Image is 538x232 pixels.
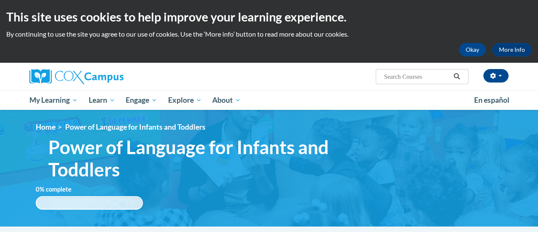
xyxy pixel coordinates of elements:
a: My Learning [24,91,83,110]
button: Account Settings [483,69,509,83]
span: En español [474,96,509,104]
img: Cox Campus [29,69,124,84]
span: Engage [126,95,157,105]
button: Search [451,72,463,82]
h2: This site uses cookies to help improve your learning experience. [6,8,532,25]
a: Engage [120,91,163,110]
button: Okay [459,43,486,56]
a: En español [469,91,515,109]
a: Explore [163,91,207,110]
a: Home [36,123,55,131]
span: Explore [168,95,202,105]
span: About [212,95,241,105]
input: Search Courses [383,72,451,82]
a: More Info [492,43,532,56]
a: Cox Campus [29,69,181,84]
label: % complete [36,185,84,194]
div: Main menu [23,91,515,110]
span: 0 [36,186,40,193]
span: Power of Language for Infants and Toddlers [48,136,395,181]
span: Power of Language for Infants and Toddlers [65,123,206,131]
a: About [207,91,247,110]
p: By continuing to use the site you agree to our use of cookies. Use the ‘More info’ button to read... [6,29,532,39]
span: My Learning [29,95,78,105]
a: Learn [83,91,121,110]
span: Learn [89,95,115,105]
